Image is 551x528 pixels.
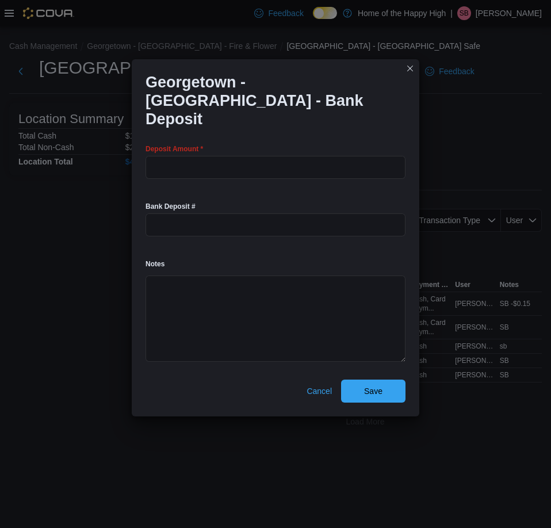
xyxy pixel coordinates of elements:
[302,380,336,403] button: Cancel
[403,62,417,75] button: Closes this modal window
[307,385,332,397] span: Cancel
[364,385,382,397] span: Save
[146,202,196,211] label: Bank Deposit #
[146,73,396,128] h1: Georgetown - [GEOGRAPHIC_DATA] - Bank Deposit
[146,144,203,154] label: Deposit Amount *
[341,380,405,403] button: Save
[146,259,164,269] label: Notes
